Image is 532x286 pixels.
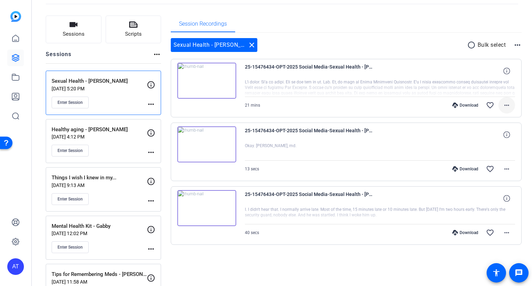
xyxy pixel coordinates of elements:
[486,101,494,109] mat-icon: favorite_border
[147,245,155,253] mat-icon: more_horiz
[57,100,83,105] span: Enter Session
[513,41,522,49] mat-icon: more_horiz
[177,126,236,162] img: thumb-nail
[179,21,227,27] span: Session Recordings
[147,197,155,205] mat-icon: more_horiz
[52,174,147,182] p: Things I wish I knew in my...
[52,193,89,205] button: Enter Session
[503,165,511,173] mat-icon: more_horiz
[486,229,494,237] mat-icon: favorite_border
[503,229,511,237] mat-icon: more_horiz
[125,30,142,38] span: Scripts
[147,100,155,108] mat-icon: more_horiz
[57,196,83,202] span: Enter Session
[248,41,256,49] mat-icon: close
[245,103,260,108] span: 21 mins
[46,16,101,43] button: Sessions
[492,269,500,277] mat-icon: accessibility
[52,145,89,157] button: Enter Session
[106,16,161,43] button: Scripts
[515,269,523,277] mat-icon: message
[153,50,161,59] mat-icon: more_horiz
[449,230,482,235] div: Download
[449,102,482,108] div: Download
[52,222,147,230] p: Mental Health Kit - Gabby
[245,190,373,207] span: 25-15476434-OPT-2025 Social Media-Sexual Health - [PERSON_NAME]-[PERSON_NAME]-2025-08-22-09-20-26...
[147,148,155,157] mat-icon: more_horiz
[245,126,373,143] span: 25-15476434-OPT-2025 Social Media-Sexual Health - [PERSON_NAME]-[PERSON_NAME]-2025-08-22-09-24-22...
[63,30,85,38] span: Sessions
[449,166,482,172] div: Download
[52,270,147,278] p: Tips for Remembering Meds - [PERSON_NAME]
[478,41,506,49] p: Bulk select
[245,230,259,235] span: 40 secs
[52,241,89,253] button: Enter Session
[177,190,236,226] img: thumb-nail
[467,41,478,49] mat-icon: radio_button_unchecked
[46,50,72,63] h2: Sessions
[177,63,236,99] img: thumb-nail
[52,279,147,285] p: [DATE] 11:58 AM
[52,231,147,236] p: [DATE] 12:02 PM
[503,101,511,109] mat-icon: more_horiz
[57,244,83,250] span: Enter Session
[486,165,494,173] mat-icon: favorite_border
[52,182,147,188] p: [DATE] 9:13 AM
[52,126,147,134] p: Healthy aging - [PERSON_NAME]
[57,148,83,153] span: Enter Session
[52,77,147,85] p: Sexual Health - [PERSON_NAME]
[245,167,259,171] span: 13 secs
[52,134,147,140] p: [DATE] 4:12 PM
[52,97,89,108] button: Enter Session
[10,11,21,22] img: blue-gradient.svg
[245,63,373,79] span: 25-15476434-OPT-2025 Social Media-Sexual Health - [PERSON_NAME]-[PERSON_NAME]-2025-08-22-09-25-59...
[52,86,147,91] p: [DATE] 5:20 PM
[171,38,257,52] div: Sexual Health - [PERSON_NAME]
[7,258,24,275] div: AT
